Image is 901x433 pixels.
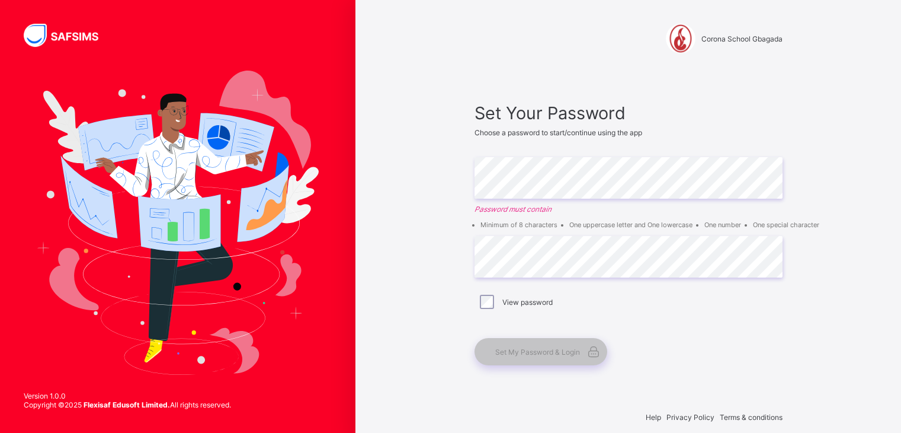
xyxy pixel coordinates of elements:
[24,24,113,47] img: SAFSIMS Logo
[720,413,783,422] span: Terms & conditions
[84,400,170,409] strong: Flexisaf Edusoft Limited.
[474,205,783,214] em: Password must contain
[480,221,557,229] li: Minimum of 8 characters
[495,348,580,356] span: Set My Password & Login
[701,34,783,43] span: Corona School Gbagada
[569,221,692,229] li: One uppercase letter and One lowercase
[666,24,695,53] img: Corona School Gbagada
[502,298,553,307] label: View password
[474,103,783,123] span: Set Your Password
[24,400,231,409] span: Copyright © 2025 All rights reserved.
[474,128,642,137] span: Choose a password to start/continue using the app
[646,413,661,422] span: Help
[666,413,714,422] span: Privacy Policy
[753,221,819,229] li: One special character
[37,71,319,374] img: Hero Image
[704,221,741,229] li: One number
[24,391,231,400] span: Version 1.0.0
